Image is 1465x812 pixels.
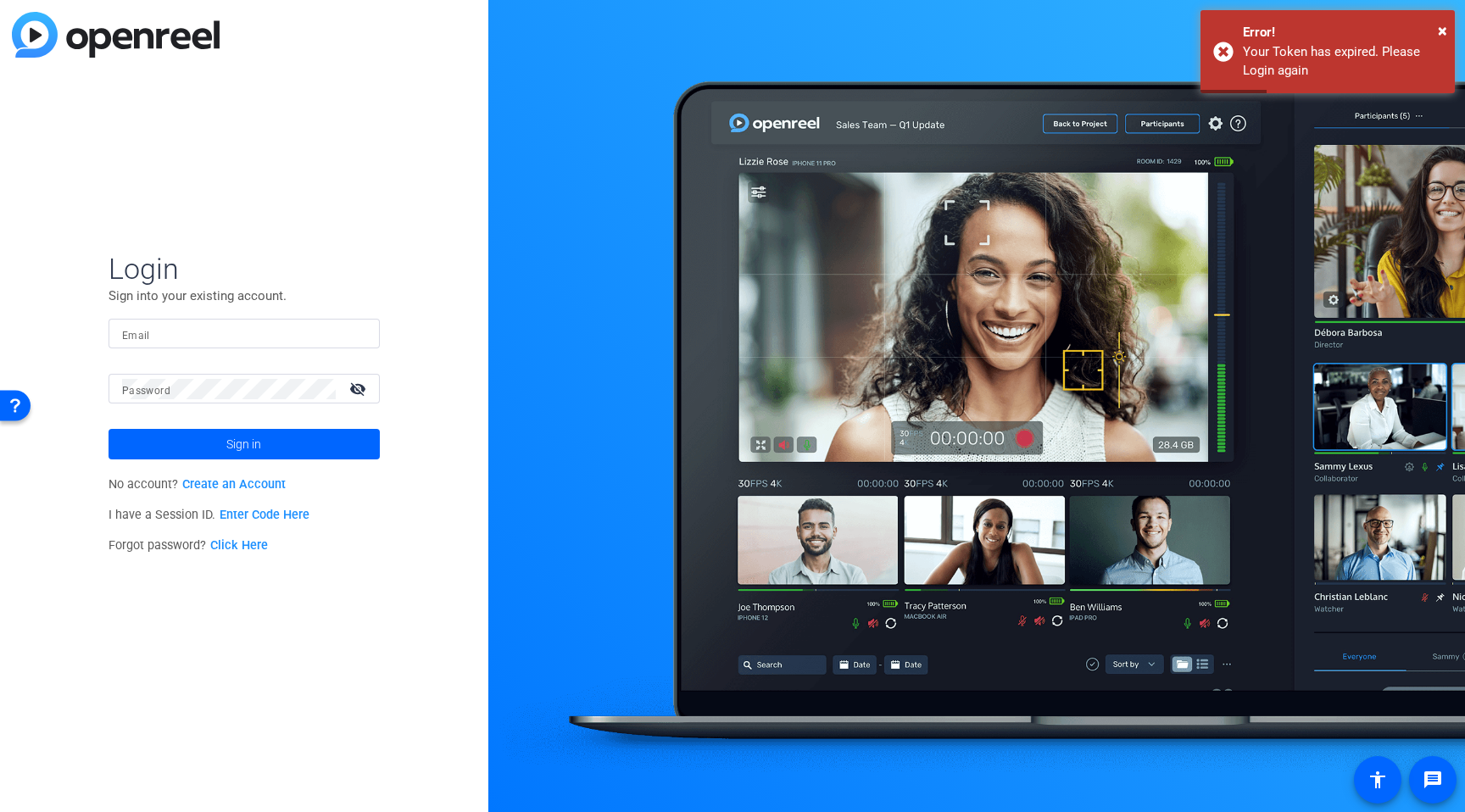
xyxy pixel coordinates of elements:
span: Login [109,251,380,286]
button: Close [1438,18,1447,43]
span: × [1438,20,1447,41]
span: I have a Session ID. [109,508,309,522]
span: No account? [109,477,286,492]
mat-icon: message [1423,770,1443,790]
button: Sign in [109,429,380,459]
p: Sign into your existing account. [109,286,380,305]
input: Enter Email Address [122,324,366,344]
mat-icon: visibility_off [339,376,380,401]
a: Enter Code Here [220,508,309,522]
span: Forgot password? [109,538,268,553]
span: Sign in [226,423,261,465]
img: blue-gradient.svg [12,12,220,58]
div: Error! [1243,23,1442,42]
mat-label: Password [122,385,170,397]
div: Your Token has expired. Please Login again [1243,42,1442,81]
a: Create an Account [182,477,286,492]
a: Click Here [210,538,268,553]
mat-label: Email [122,330,150,342]
mat-icon: accessibility [1368,770,1388,790]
